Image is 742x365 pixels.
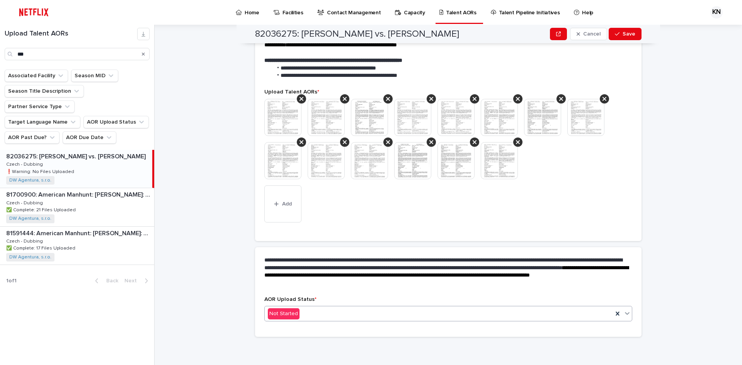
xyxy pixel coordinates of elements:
[15,5,52,20] img: ifQbXi3ZQGMSEF7WDB7W
[102,278,118,284] span: Back
[6,206,77,213] p: ✅ Complete: 21 Files Uploaded
[71,70,118,82] button: Season MID
[6,237,44,244] p: Czech - Dubbing
[5,85,84,97] button: Season Title Description
[124,278,141,284] span: Next
[6,160,44,167] p: Czech - Dubbing
[570,28,607,40] button: Cancel
[609,28,642,40] button: Save
[623,31,635,37] span: Save
[89,277,121,284] button: Back
[9,216,51,221] a: DW Agentura, s.r.o.
[5,116,80,128] button: Target Language Name
[5,100,75,113] button: Partner Service Type
[255,29,459,40] h2: 82036275: [PERSON_NAME] vs. [PERSON_NAME]
[6,199,44,206] p: Czech - Dubbing
[9,255,51,260] a: DW Agentura, s.r.o.
[268,308,300,319] div: Not Started
[710,6,723,19] div: KN
[6,168,76,175] p: ❗️Warning: No Files Uploaded
[121,277,154,284] button: Next
[6,151,147,160] p: 82036275: [PERSON_NAME] vs. [PERSON_NAME]
[6,244,77,251] p: ✅ Complete: 17 Files Uploaded
[264,297,317,302] span: AOR Upload Status
[5,70,68,82] button: Associated Facility
[63,131,116,144] button: AOR Due Date
[83,116,149,128] button: AOR Upload Status
[282,201,292,207] span: Add
[9,178,51,183] a: DW Agentura, s.r.o.
[5,131,60,144] button: AOR Past Due?
[6,228,153,237] p: 81591444: American Manhunt: Osama bin Laden: Season 1
[5,30,137,38] h1: Upload Talent AORs
[5,48,150,60] input: Search
[264,89,319,95] span: Upload Talent AORs
[6,190,153,199] p: 81700900: American Manhunt: O.J. Simpson: Season 1
[264,185,301,222] button: Add
[583,31,601,37] span: Cancel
